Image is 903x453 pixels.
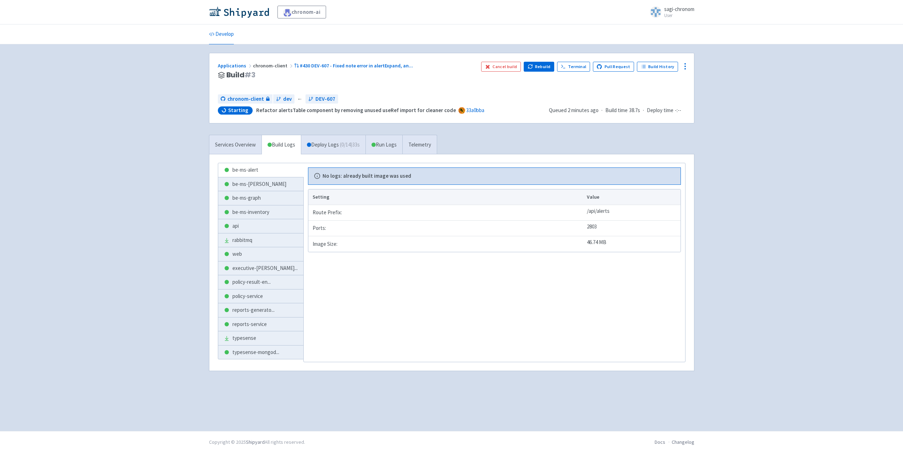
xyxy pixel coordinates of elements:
th: Value [585,189,680,205]
a: Applications [218,62,253,69]
td: 2803 [585,221,680,236]
a: typesense [218,331,303,345]
th: Setting [308,189,585,205]
span: policy-result-en ... [232,278,271,286]
span: Queued [549,107,599,114]
span: ( 0 / 14 ) 33s [340,141,360,149]
td: Route Prefix: [308,205,585,221]
a: executive-[PERSON_NAME]... [218,261,303,275]
a: Changelog [672,439,694,445]
a: be-ms-alert [218,163,303,177]
a: web [218,247,303,261]
td: Ports: [308,221,585,236]
b: No logs: already built image was used [323,172,411,180]
a: dev [273,94,294,104]
span: Starting [228,107,248,114]
img: Shipyard logo [209,6,269,18]
span: Build time [605,106,628,115]
a: 33a0bba [466,107,484,114]
a: Services Overview [209,135,261,155]
span: -:-- [675,106,681,115]
span: DEV-607 [315,95,335,103]
a: Run Logs [365,135,402,155]
span: Deploy time [647,106,673,115]
button: Cancel build [481,62,521,72]
a: sagi-chronom User [646,6,694,18]
button: Rebuild [524,62,554,72]
span: typesense-mongod ... [232,348,279,357]
time: 2 minutes ago [568,107,599,114]
a: reports-service [218,317,303,331]
a: be-ms-graph [218,191,303,205]
span: ← [297,95,303,103]
a: Telemetry [402,135,437,155]
span: Build [226,71,255,79]
span: chronom-client [253,62,294,69]
div: Copyright © 2025 All rights reserved. [209,438,305,446]
span: #430 DEV-607 - Fixed note error in alertExpand, an ... [300,62,413,69]
span: chronom-client [227,95,264,103]
a: be-ms-[PERSON_NAME] [218,177,303,191]
a: be-ms-inventory [218,205,303,219]
a: reports-generato... [218,303,303,317]
a: Docs [655,439,665,445]
a: Develop [209,24,234,44]
td: Image Size: [308,236,585,252]
span: # 3 [244,70,255,80]
a: chronom-ai [277,6,326,18]
a: policy-result-en... [218,275,303,289]
a: Deploy Logs (0/14)33s [301,135,365,155]
a: Build Logs [262,135,301,155]
a: DEV-607 [305,94,338,104]
td: /api/alerts [585,205,680,221]
a: Terminal [557,62,590,72]
a: policy-service [218,289,303,303]
a: Build History [637,62,678,72]
a: api [218,219,303,233]
a: Pull Request [593,62,634,72]
a: Shipyard [246,439,265,445]
a: #430 DEV-607 - Fixed note error in alertExpand, an... [294,62,414,69]
small: User [664,13,694,18]
span: reports-generato ... [232,306,275,314]
a: typesense-mongod... [218,346,303,359]
a: rabbitmq [218,233,303,247]
strong: Refactor alertsTable component by removing unused useRef import for cleaner code [256,107,456,114]
span: 38.7s [629,106,640,115]
span: sagi-chronom [664,6,694,12]
div: · · [549,106,685,115]
span: dev [283,95,292,103]
a: chronom-client [218,94,272,104]
span: executive-[PERSON_NAME] ... [232,264,298,272]
td: 46.74 MB [585,236,680,252]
